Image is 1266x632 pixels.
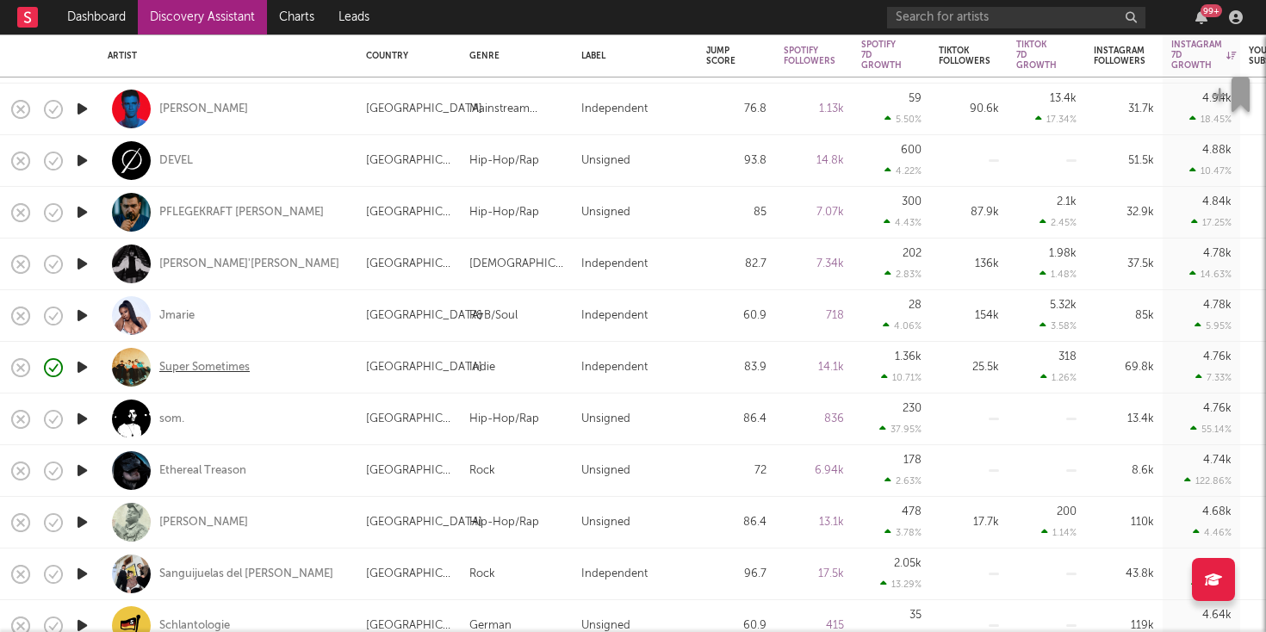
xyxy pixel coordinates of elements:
[901,145,922,156] div: 600
[884,269,922,280] div: 2.83 %
[784,409,844,430] div: 836
[1189,165,1232,177] div: 10.47 %
[706,254,766,275] div: 82.7
[159,412,184,427] a: som.
[159,515,248,530] a: [PERSON_NAME]
[902,506,922,517] div: 478
[1202,610,1232,621] div: 4.64k
[366,99,482,120] div: [GEOGRAPHIC_DATA]
[1058,351,1077,362] div: 318
[1094,99,1154,120] div: 31.7k
[706,512,766,533] div: 86.4
[1039,217,1077,228] div: 2.45 %
[366,461,452,481] div: [GEOGRAPHIC_DATA]
[784,151,844,171] div: 14.8k
[469,512,539,533] div: Hip-Hop/Rap
[469,409,539,430] div: Hip-Hop/Rap
[784,564,844,585] div: 17.5k
[1094,46,1145,66] div: Instagram Followers
[1202,506,1232,517] div: 4.68k
[1041,527,1077,538] div: 1.14 %
[469,254,564,275] div: [DEMOGRAPHIC_DATA]
[581,357,648,378] div: Independent
[1050,300,1077,311] div: 5.32k
[895,351,922,362] div: 1.36k
[159,360,250,375] div: Super Sometimes
[902,196,922,208] div: 300
[159,102,248,117] div: [PERSON_NAME]
[1203,351,1232,362] div: 4.76k
[159,153,193,169] a: DEVEL
[1016,40,1057,71] div: Tiktok 7D Growth
[1203,403,1232,414] div: 4.76k
[469,202,539,223] div: Hip-Hop/Rap
[159,308,195,324] a: Jmarie
[159,567,333,582] a: Sanguijuelas del [PERSON_NAME]
[884,165,922,177] div: 4.22 %
[706,564,766,585] div: 96.7
[469,51,555,61] div: Genre
[903,455,922,466] div: 178
[366,564,452,585] div: [GEOGRAPHIC_DATA]
[939,306,999,326] div: 154k
[1094,254,1154,275] div: 37.5k
[1171,40,1236,71] div: Instagram 7D Growth
[861,40,902,71] div: Spotify 7D Growth
[1201,4,1222,17] div: 99 +
[366,512,482,533] div: [GEOGRAPHIC_DATA]
[784,254,844,275] div: 7.34k
[1202,145,1232,156] div: 4.88k
[159,463,246,479] a: Ethereal Treason
[108,51,340,61] div: Artist
[883,320,922,331] div: 4.06 %
[784,461,844,481] div: 6.94k
[909,300,922,311] div: 28
[581,99,648,120] div: Independent
[1190,424,1232,435] div: 55.14 %
[1195,10,1207,24] button: 99+
[469,357,495,378] div: Indie
[884,527,922,538] div: 3.78 %
[1189,114,1232,125] div: 18.45 %
[909,610,922,621] div: 35
[706,151,766,171] div: 93.8
[1094,512,1154,533] div: 110k
[159,205,324,220] div: PFLEGEKRAFT [PERSON_NAME]
[880,579,922,590] div: 13.29 %
[581,151,630,171] div: Unsigned
[1040,372,1077,383] div: 1.26 %
[784,306,844,326] div: 718
[159,257,339,272] div: [PERSON_NAME]'[PERSON_NAME]
[706,357,766,378] div: 83.9
[887,7,1145,28] input: Search for artists
[366,409,452,430] div: [GEOGRAPHIC_DATA]
[706,461,766,481] div: 72
[1193,527,1232,538] div: 4.46 %
[784,99,844,120] div: 1.13k
[581,51,680,61] div: Label
[581,254,648,275] div: Independent
[1094,151,1154,171] div: 51.5k
[884,114,922,125] div: 5.50 %
[1050,93,1077,104] div: 13.4k
[903,403,922,414] div: 230
[1191,579,1232,590] div: 11.87 %
[706,306,766,326] div: 60.9
[1094,564,1154,585] div: 43.8k
[939,99,999,120] div: 90.6k
[366,202,452,223] div: [GEOGRAPHIC_DATA]
[1094,202,1154,223] div: 32.9k
[366,306,482,326] div: [GEOGRAPHIC_DATA]
[1049,248,1077,259] div: 1.98k
[784,46,835,66] div: Spotify Followers
[1094,409,1154,430] div: 13.4k
[1184,475,1232,486] div: 122.86 %
[939,202,999,223] div: 87.9k
[1203,455,1232,466] div: 4.74k
[784,357,844,378] div: 14.1k
[903,248,922,259] div: 202
[1203,248,1232,259] div: 4.78k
